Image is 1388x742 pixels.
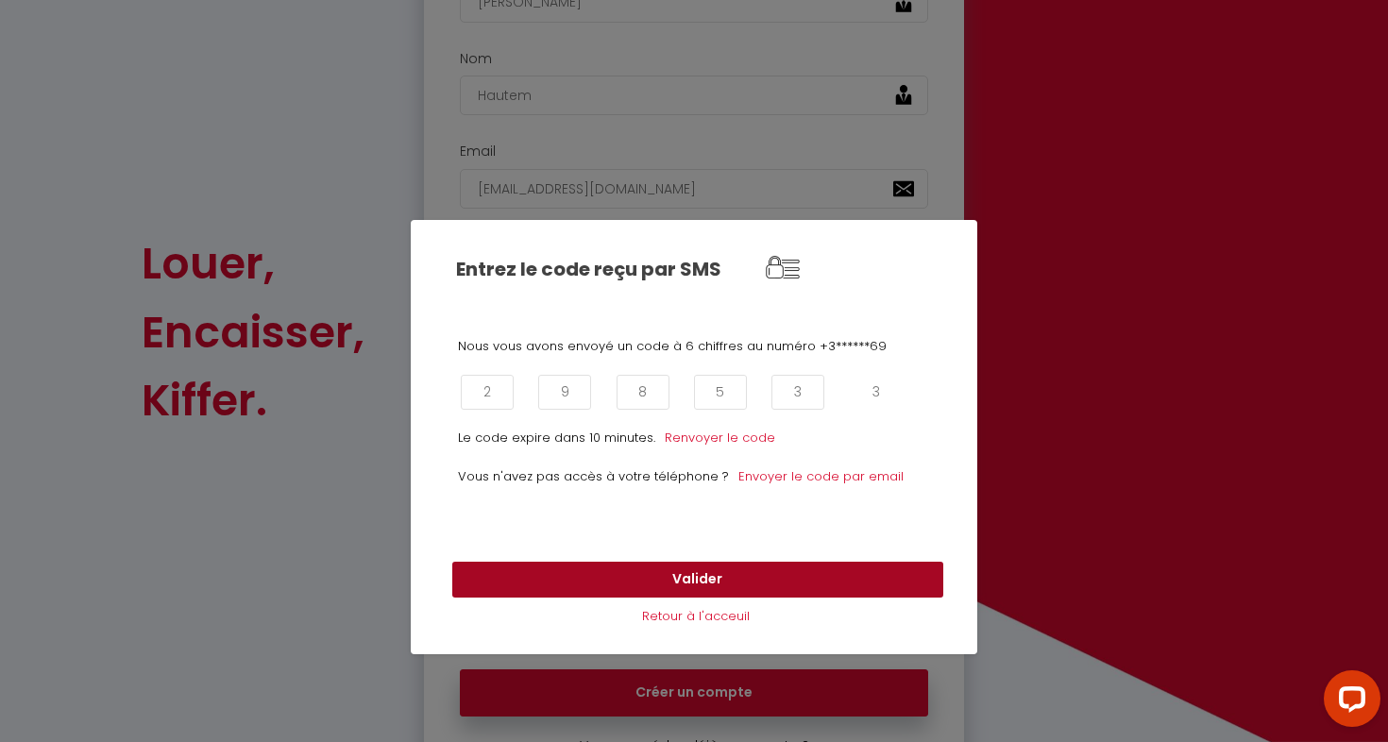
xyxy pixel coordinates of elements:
a: Renvoyer le code [665,429,775,447]
a: Envoyer le code par email [738,467,904,485]
iframe: LiveChat chat widget [1309,663,1388,742]
p: Le code expire dans 10 minutes. [458,429,655,447]
button: Valider [452,562,943,598]
a: Retour à l'acceuil [642,607,750,625]
p: Vous n'avez pas accès à votre téléphone ? [458,467,729,505]
p: Nous vous avons envoyé un code à 6 chiffres au numéro +3******69 [458,337,930,356]
img: NO IMAGE [750,234,816,300]
h2: Entrez le code reçu par SMS [456,258,749,280]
